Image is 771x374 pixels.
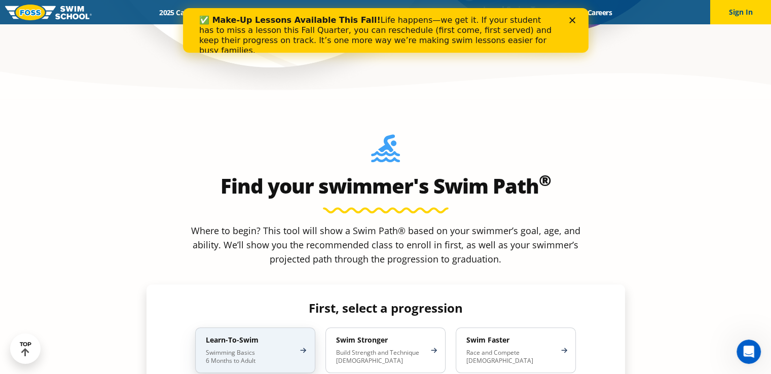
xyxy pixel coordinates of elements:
p: Where to begin? This tool will show a Swim Path® based on your swimmer’s goal, age, and ability. ... [187,223,584,266]
div: Life happens—we get it. If your student has to miss a lesson this Fall Quarter, you can reschedul... [16,7,373,48]
p: Swimming Basics 6 Months to Adult [206,349,295,365]
a: Swim Path® Program [256,8,345,17]
a: Careers [578,8,620,17]
h2: Find your swimmer's Swim Path [146,174,625,198]
p: Build Strength and Technique [DEMOGRAPHIC_DATA] [336,349,425,365]
div: Close [386,9,396,15]
h4: Swim Faster [466,335,555,345]
a: Schools [214,8,256,17]
a: Swim Like [PERSON_NAME] [439,8,547,17]
div: TOP [20,341,31,357]
a: About [PERSON_NAME] [345,8,439,17]
b: ✅ Make-Up Lessons Available This Fall! [16,7,198,17]
h4: First, select a progression [187,301,584,315]
h4: Swim Stronger [336,335,425,345]
img: Foss-Location-Swimming-Pool-Person.svg [371,134,400,169]
iframe: Intercom live chat [737,340,761,364]
sup: ® [539,170,551,191]
img: FOSS Swim School Logo [5,5,92,20]
h4: Learn-To-Swim [206,335,295,345]
a: 2025 Calendar [151,8,214,17]
iframe: Intercom live chat banner [183,8,589,53]
p: Race and Compete [DEMOGRAPHIC_DATA] [466,349,555,365]
a: Blog [546,8,578,17]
